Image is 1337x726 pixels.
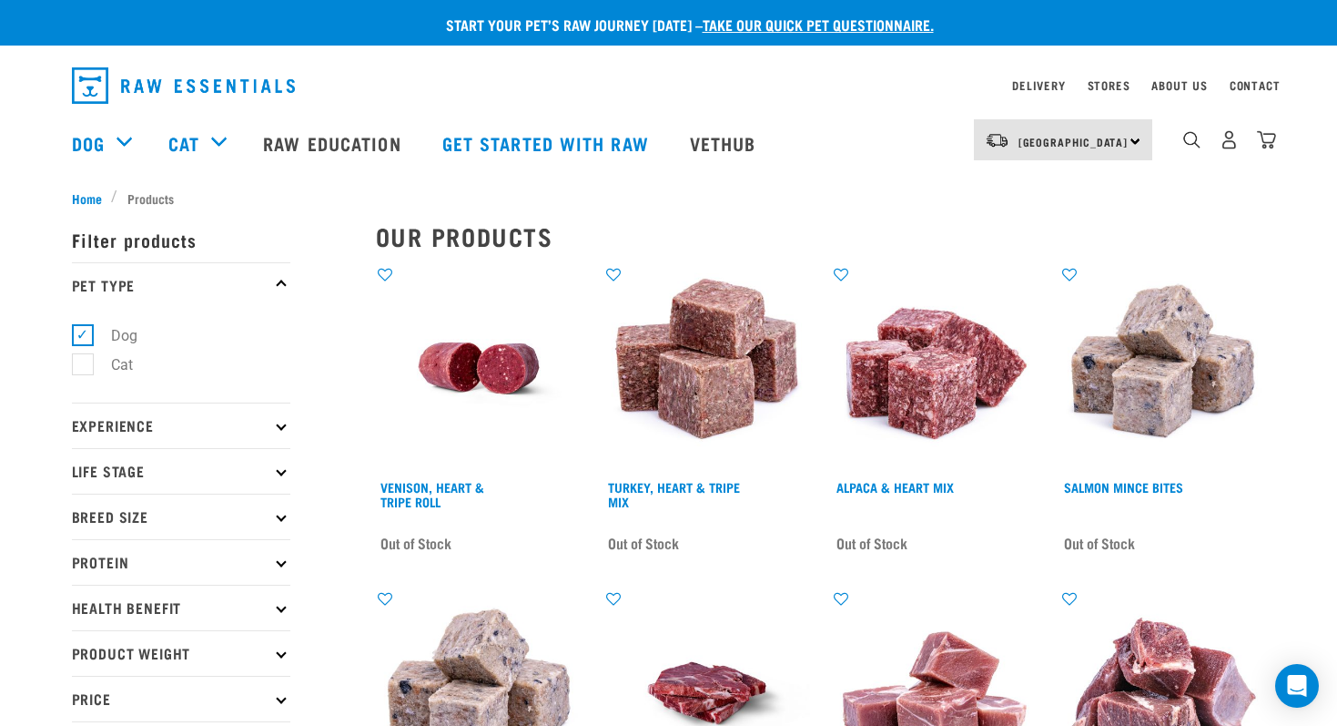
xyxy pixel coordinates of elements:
[245,107,423,179] a: Raw Education
[72,585,290,630] p: Health Benefit
[380,484,484,505] a: Venison, Heart & Tripe Roll
[985,132,1009,148] img: van-moving.png
[72,217,290,262] p: Filter products
[1151,82,1207,88] a: About Us
[1059,265,1266,472] img: 1141 Salmon Mince 01
[608,484,740,505] a: Turkey, Heart & Tripe Mix
[82,324,145,347] label: Dog
[608,529,679,557] span: Out of Stock
[72,129,105,157] a: Dog
[72,189,102,208] span: Home
[82,353,140,376] label: Cat
[72,630,290,676] p: Product Weight
[168,129,199,157] a: Cat
[72,448,290,494] p: Life Stage
[1220,130,1239,149] img: user.png
[1275,664,1319,708] div: Open Intercom Messenger
[1012,82,1065,88] a: Delivery
[836,529,907,557] span: Out of Stock
[72,189,1266,208] nav: breadcrumbs
[72,676,290,721] p: Price
[1088,82,1130,88] a: Stores
[376,222,1266,251] h2: Our Products
[376,265,582,472] img: Raw Essentials Venison Heart & Tripe Hypoallergenic Raw Pet Food Bulk Roll Unwrapped
[672,107,779,179] a: Vethub
[603,265,810,472] img: Turkey Heart Tripe Mix 01
[72,494,290,539] p: Breed Size
[72,189,112,208] a: Home
[836,484,954,490] a: Alpaca & Heart Mix
[72,539,290,585] p: Protein
[703,20,934,28] a: take our quick pet questionnaire.
[424,107,672,179] a: Get started with Raw
[1183,131,1200,148] img: home-icon-1@2x.png
[57,60,1281,111] nav: dropdown navigation
[1064,529,1135,557] span: Out of Stock
[72,403,290,448] p: Experience
[380,529,451,557] span: Out of Stock
[832,265,1038,472] img: Possum Chicken Heart Mix 01
[1257,130,1276,149] img: home-icon@2x.png
[1230,82,1281,88] a: Contact
[72,262,290,308] p: Pet Type
[1018,138,1129,145] span: [GEOGRAPHIC_DATA]
[1064,484,1183,490] a: Salmon Mince Bites
[72,67,295,104] img: Raw Essentials Logo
